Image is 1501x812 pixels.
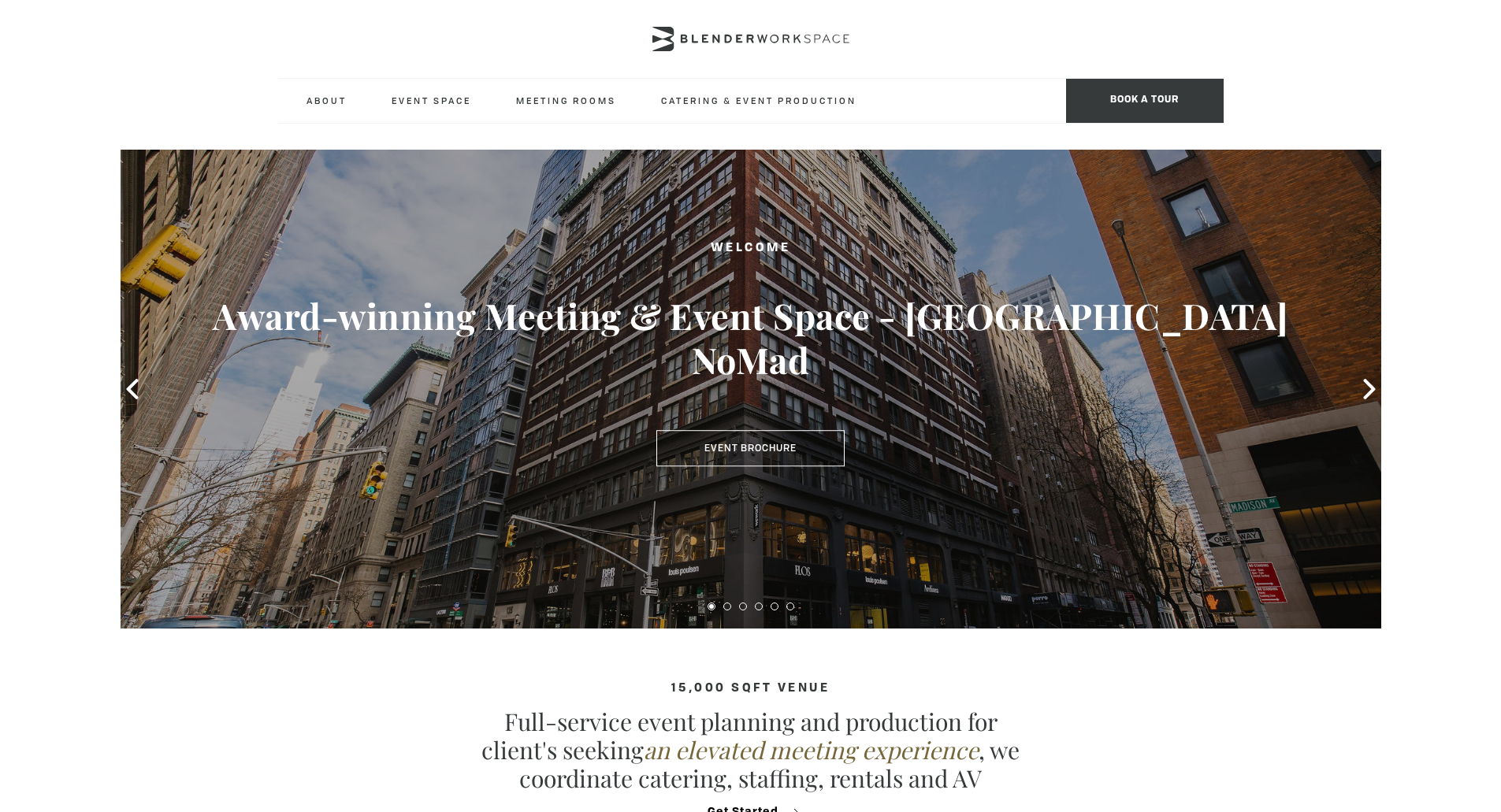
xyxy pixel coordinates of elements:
[278,682,1224,695] h4: 15,000 sqft venue
[475,707,1027,792] p: Full-service event planning and production for client's seeking , we coordinate catering, staffin...
[503,79,629,122] a: Meeting Rooms
[379,79,484,122] a: Event Space
[294,79,359,122] a: About
[1422,736,1501,812] iframe: Chat Widget
[184,239,1318,258] h2: Welcome
[648,79,869,122] a: Catering & Event Production
[184,294,1318,382] h3: Award-winning Meeting & Event Space - [GEOGRAPHIC_DATA] NoMad
[644,734,979,766] em: an elevated meeting experience
[1066,79,1224,123] span: Book a tour
[656,430,845,466] a: Event Brochure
